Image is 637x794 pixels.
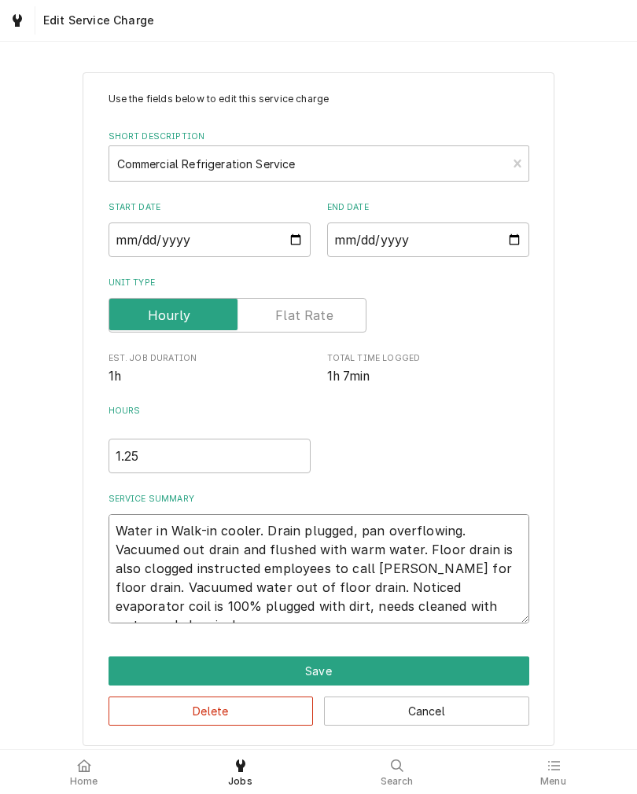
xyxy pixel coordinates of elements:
label: Hours [109,405,311,430]
span: Search [381,775,414,788]
label: Start Date [109,201,311,214]
span: 1h [109,369,121,384]
div: Service Summary [109,493,529,623]
a: Jobs [163,753,318,791]
span: 1h 7min [327,369,370,384]
div: Button Group Row [109,686,529,726]
span: Jobs [228,775,252,788]
a: Search [319,753,474,791]
div: Start Date [109,201,311,257]
textarea: Water in Walk-in cooler. Drain plugged, pan overflowing. Vacuumed out drain and flushed with warm... [109,514,529,623]
div: Line Item Create/Update [83,72,554,746]
div: Short Description [109,130,529,182]
label: Unit Type [109,277,529,289]
div: Button Group Row [109,656,529,686]
span: Est. Job Duration [109,352,311,365]
div: End Date [327,201,529,257]
span: Edit Service Charge [39,13,154,28]
input: yyyy-mm-dd [109,222,311,257]
a: Go to Jobs [3,6,31,35]
button: Save [109,656,529,686]
span: Menu [540,775,566,788]
div: Button Group [109,656,529,726]
span: Total Time Logged [327,367,529,386]
div: Unit Type [109,277,529,333]
label: Short Description [109,130,529,143]
span: Total Time Logged [327,352,529,365]
div: [object Object] [109,405,311,473]
div: Line Item Create/Update Form [109,92,529,623]
a: Menu [476,753,631,791]
label: End Date [327,201,529,214]
label: Service Summary [109,493,529,505]
span: Est. Job Duration [109,367,311,386]
button: Cancel [324,697,529,726]
a: Home [6,753,161,791]
input: yyyy-mm-dd [327,222,529,257]
div: Total Time Logged [327,352,529,386]
button: Delete [109,697,314,726]
span: Home [70,775,98,788]
p: Use the fields below to edit this service charge [109,92,529,106]
div: Est. Job Duration [109,352,311,386]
